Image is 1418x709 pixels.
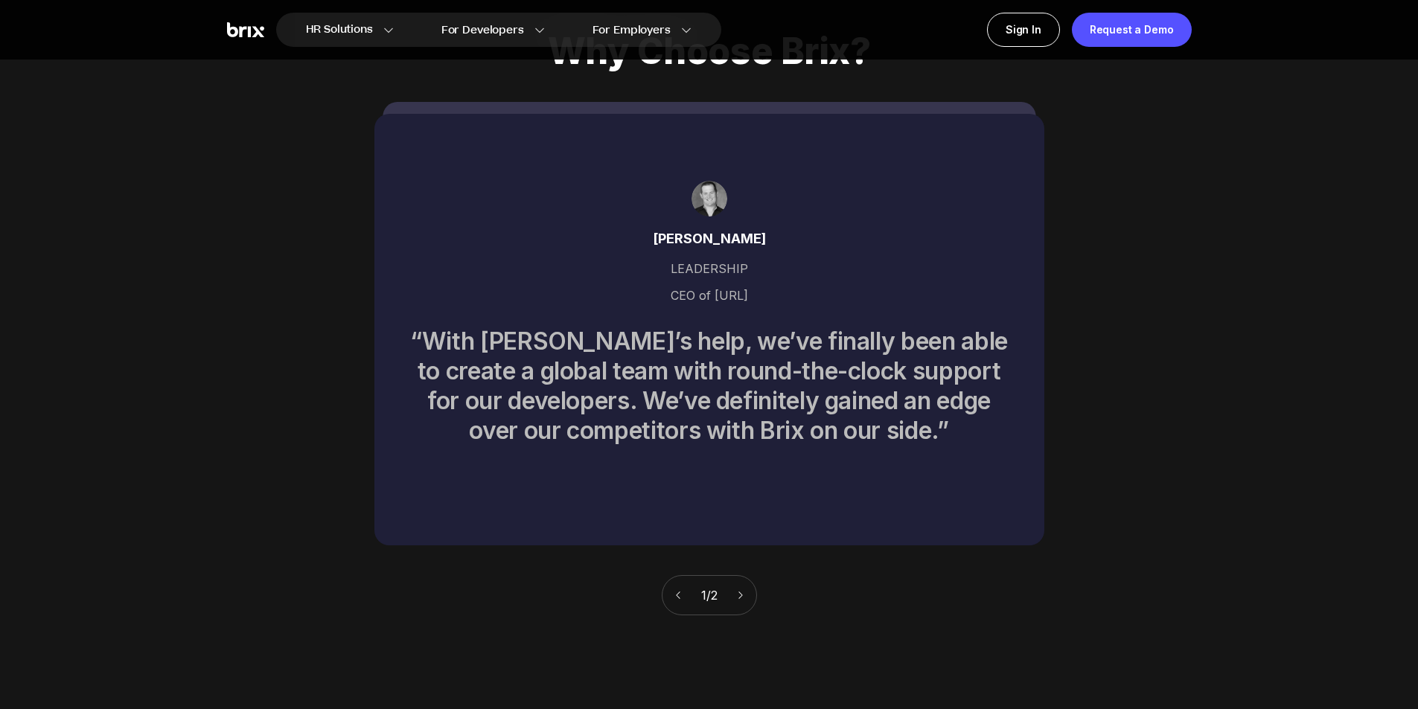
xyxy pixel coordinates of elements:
[410,249,1009,288] div: LEADERSHIP
[410,288,1009,303] div: CEO of [URL]
[662,575,757,615] div: 1 / 2
[227,22,264,38] img: Brix Logo
[441,22,524,38] span: For Developers
[987,13,1060,47] a: Sign In
[410,228,1009,249] div: [PERSON_NAME]
[593,22,671,38] span: For Employers
[306,18,373,42] span: HR Solutions
[1072,13,1192,47] a: Request a Demo
[227,31,1192,72] h2: Why Choose Brix?
[410,327,1009,446] div: “With [PERSON_NAME]’s help, we’ve finally been able to create a global team with round-the-clock ...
